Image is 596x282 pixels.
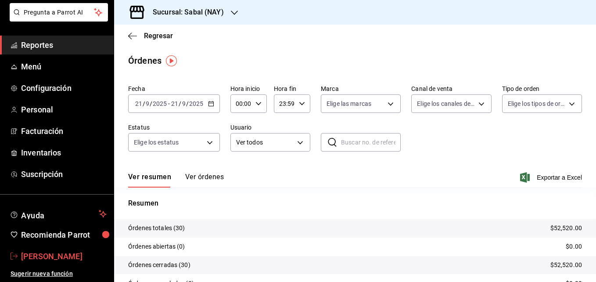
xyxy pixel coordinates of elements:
span: Menú [21,61,107,72]
span: Configuración [21,82,107,94]
button: Ver órdenes [185,173,224,188]
span: Personal [21,104,107,116]
span: Ver todos [236,138,294,147]
label: Estatus [128,124,220,130]
h3: Sucursal: Sabal (NAY) [146,7,224,18]
div: Órdenes [128,54,162,67]
input: -- [171,100,179,107]
button: Pregunta a Parrot AI [10,3,108,22]
span: Elige las marcas [327,99,371,108]
p: $52,520.00 [550,260,582,270]
button: Regresar [128,32,173,40]
div: navigation tabs [128,173,224,188]
span: Ayuda [21,209,95,219]
input: -- [182,100,186,107]
input: ---- [189,100,204,107]
label: Marca [321,86,401,92]
span: - [168,100,170,107]
p: Órdenes abiertas (0) [128,242,185,251]
label: Hora fin [274,86,310,92]
span: [PERSON_NAME] [21,250,107,262]
a: Pregunta a Parrot AI [6,14,108,23]
input: -- [135,100,143,107]
p: $52,520.00 [550,224,582,233]
span: Recomienda Parrot [21,229,107,241]
span: Elige los canales de venta [417,99,475,108]
img: Tooltip marker [166,55,177,66]
p: Resumen [128,198,582,209]
label: Tipo de orden [502,86,582,92]
p: Órdenes cerradas (30) [128,260,190,270]
span: Inventarios [21,147,107,159]
span: Regresar [144,32,173,40]
label: Fecha [128,86,220,92]
input: -- [145,100,150,107]
label: Canal de venta [411,86,491,92]
span: / [150,100,152,107]
span: Facturación [21,125,107,137]
button: Exportar a Excel [522,172,582,183]
span: Reportes [21,39,107,51]
input: ---- [152,100,167,107]
label: Hora inicio [230,86,267,92]
input: Buscar no. de referencia [341,134,401,151]
span: Sugerir nueva función [11,269,107,278]
span: Suscripción [21,168,107,180]
span: Elige los tipos de orden [508,99,566,108]
p: Órdenes totales (30) [128,224,185,233]
button: Ver resumen [128,173,171,188]
p: $0.00 [566,242,582,251]
span: / [186,100,189,107]
span: / [179,100,181,107]
span: / [143,100,145,107]
label: Usuario [230,124,310,130]
span: Pregunta a Parrot AI [24,8,94,17]
span: Elige los estatus [134,138,179,147]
